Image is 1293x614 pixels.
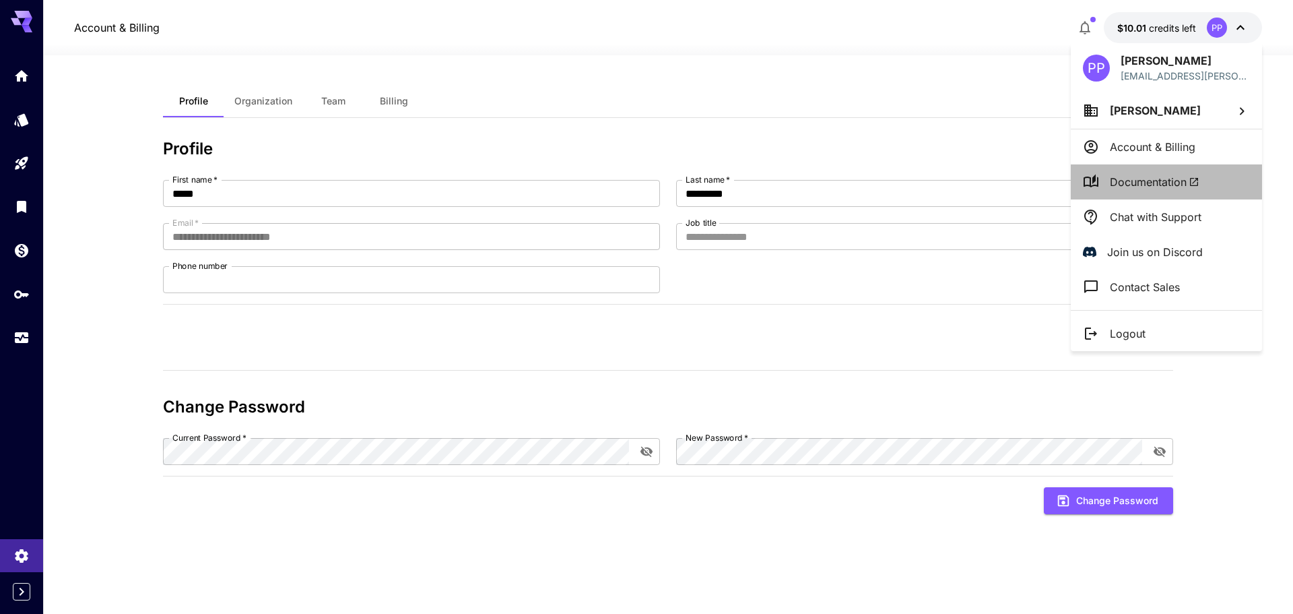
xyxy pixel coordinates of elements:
p: Account & Billing [1110,139,1195,155]
p: Contact Sales [1110,279,1180,295]
button: [PERSON_NAME] [1071,92,1262,129]
p: [PERSON_NAME] [1121,53,1250,69]
div: pauloc.azevedo@gmail.com [1121,69,1250,83]
p: Chat with Support [1110,209,1201,225]
p: Logout [1110,326,1146,342]
div: PP [1083,55,1110,82]
p: Join us on Discord [1107,244,1203,260]
p: [EMAIL_ADDRESS][PERSON_NAME][DOMAIN_NAME] [1121,69,1250,83]
span: Documentation [1110,174,1199,190]
span: [PERSON_NAME] [1110,104,1201,117]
